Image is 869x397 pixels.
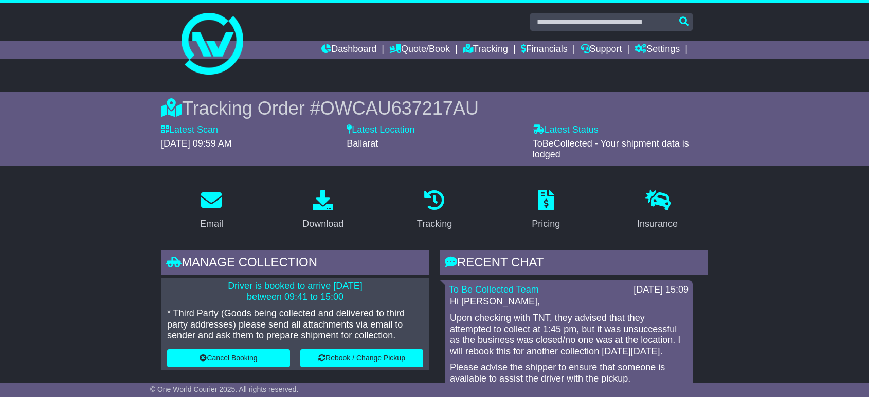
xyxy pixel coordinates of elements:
p: Upon checking with TNT, they advised that they attempted to collect at 1:45 pm, but it was unsucc... [450,313,687,357]
a: Tracking [410,186,459,234]
a: Pricing [525,186,567,234]
div: RECENT CHAT [440,250,708,278]
div: Tracking [417,217,452,231]
div: Tracking Order # [161,97,708,119]
a: Financials [521,41,568,59]
a: Settings [635,41,680,59]
label: Latest Location [347,124,414,136]
button: Rebook / Change Pickup [300,349,423,367]
p: Hi [PERSON_NAME], [450,296,687,308]
span: ToBeCollected - Your shipment data is lodged [533,138,689,160]
div: [DATE] 15:09 [633,284,689,296]
span: Ballarat [347,138,378,149]
a: To Be Collected Team [449,284,539,295]
span: © One World Courier 2025. All rights reserved. [150,385,299,393]
a: Email [193,186,230,234]
div: Email [200,217,223,231]
a: Support [581,41,622,59]
p: Driver is booked to arrive [DATE] between 09:41 to 15:00 [167,281,423,303]
p: Please advise the shipper to ensure that someone is available to assist the driver with the pickup. [450,362,687,384]
a: Tracking [463,41,508,59]
button: Cancel Booking [167,349,290,367]
a: Dashboard [321,41,376,59]
a: Download [296,186,350,234]
a: Quote/Book [389,41,450,59]
div: Download [302,217,343,231]
label: Latest Scan [161,124,218,136]
span: [DATE] 09:59 AM [161,138,232,149]
div: Pricing [532,217,560,231]
div: Insurance [637,217,678,231]
div: Manage collection [161,250,429,278]
label: Latest Status [533,124,599,136]
p: * Third Party (Goods being collected and delivered to third party addresses) please send all atta... [167,308,423,341]
a: Insurance [630,186,684,234]
span: OWCAU637217AU [320,98,479,119]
